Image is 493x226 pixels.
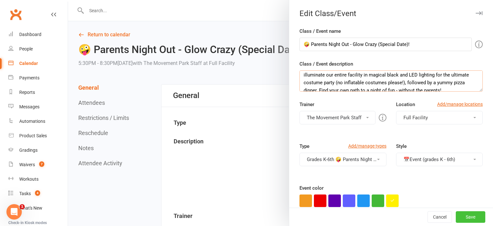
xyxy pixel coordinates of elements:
[403,115,428,121] span: Full Facility
[8,56,68,71] a: Calendar
[19,46,33,51] div: People
[6,204,22,220] iframe: Intercom live chat
[396,153,483,166] button: 📅Event (grades K - 6th)
[19,162,35,167] div: Waivers
[8,42,68,56] a: People
[19,32,41,37] div: Dashboard
[299,60,353,68] label: Class / Event description
[19,176,39,182] div: Workouts
[437,101,483,108] a: Add/manage locations
[19,133,47,138] div: Product Sales
[19,148,38,153] div: Gradings
[299,111,375,124] button: The Movement Park Staff
[8,143,68,158] a: Gradings
[8,172,68,186] a: Workouts
[8,27,68,42] a: Dashboard
[19,191,31,196] div: Tasks
[8,158,68,172] a: Waivers 7
[19,61,38,66] div: Calendar
[8,201,68,215] a: What's New
[299,184,324,192] label: Event color
[19,104,39,109] div: Messages
[8,129,68,143] a: Product Sales
[35,190,40,196] span: 4
[8,100,68,114] a: Messages
[348,142,386,149] a: Add/manage types
[396,101,415,108] label: Location
[396,142,407,150] label: Style
[8,85,68,100] a: Reports
[299,142,309,150] label: Type
[289,9,493,18] div: Edit Class/Event
[19,90,35,95] div: Reports
[8,186,68,201] a: Tasks 4
[8,6,24,23] a: Clubworx
[456,211,485,223] button: Save
[396,111,483,124] button: Full Facility
[299,38,472,51] input: Enter event name
[428,211,452,223] button: Cancel
[299,27,341,35] label: Class / Event name
[19,119,45,124] div: Automations
[8,114,68,129] a: Automations
[20,204,25,209] span: 1
[19,205,42,211] div: What's New
[299,153,386,166] button: Grades K-6th 🤪 Parents Night Out
[299,101,314,108] label: Trainer
[19,75,39,80] div: Payments
[8,71,68,85] a: Payments
[39,161,44,167] span: 7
